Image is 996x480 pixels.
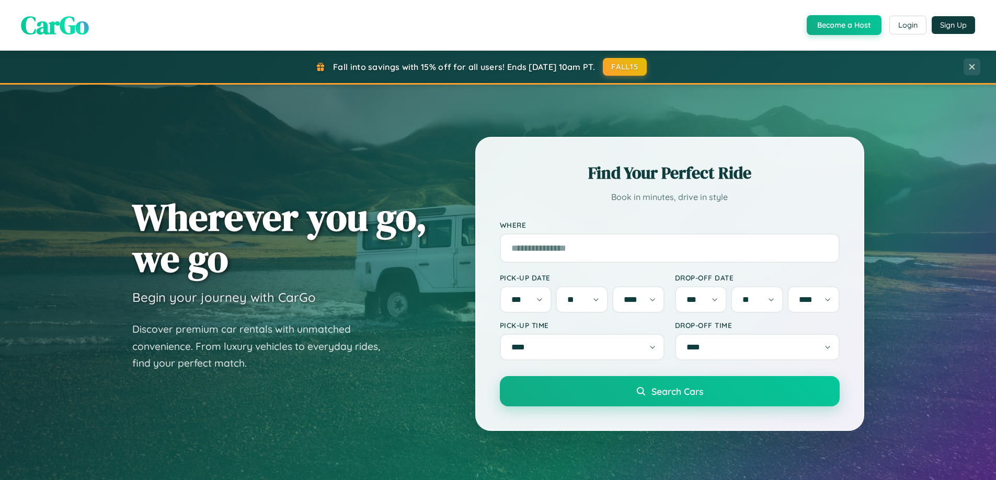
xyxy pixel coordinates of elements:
p: Book in minutes, drive in style [500,190,840,205]
h2: Find Your Perfect Ride [500,161,840,184]
label: Drop-off Time [675,321,840,330]
span: Fall into savings with 15% off for all users! Ends [DATE] 10am PT. [333,62,595,72]
p: Discover premium car rentals with unmatched convenience. From luxury vehicles to everyday rides, ... [132,321,394,372]
label: Where [500,220,840,229]
label: Pick-up Date [500,273,665,282]
span: Search Cars [651,385,703,397]
button: Sign Up [932,16,975,34]
button: Login [889,16,926,34]
button: Search Cars [500,376,840,406]
h3: Begin your journey with CarGo [132,289,316,305]
button: FALL15 [603,58,647,76]
button: Become a Host [807,15,881,35]
label: Pick-up Time [500,321,665,330]
label: Drop-off Date [675,273,840,282]
span: CarGo [21,8,89,42]
h1: Wherever you go, we go [132,196,427,279]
